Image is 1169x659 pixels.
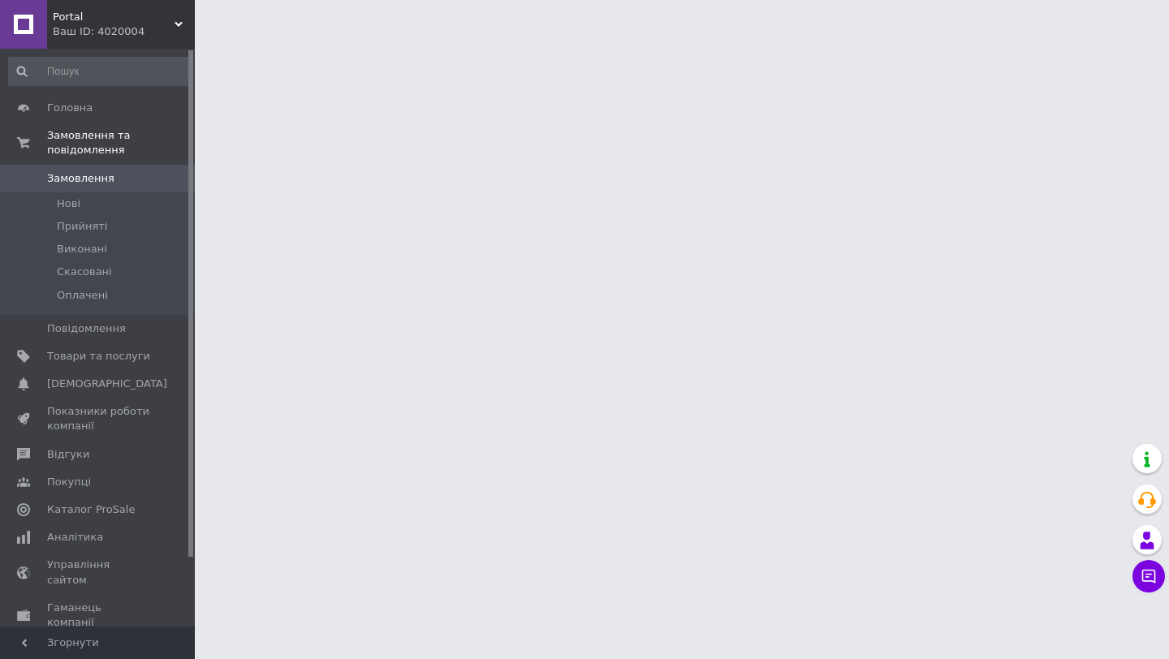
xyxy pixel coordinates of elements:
[47,377,167,391] span: [DEMOGRAPHIC_DATA]
[53,24,195,39] div: Ваш ID: 4020004
[47,128,195,157] span: Замовлення та повідомлення
[47,601,150,630] span: Гаманець компанії
[57,242,107,256] span: Виконані
[47,171,114,186] span: Замовлення
[57,288,108,303] span: Оплачені
[47,101,93,115] span: Головна
[47,558,150,587] span: Управління сайтом
[57,196,80,211] span: Нові
[47,349,150,364] span: Товари та послуги
[57,265,112,279] span: Скасовані
[47,475,91,489] span: Покупці
[47,447,89,462] span: Відгуки
[1132,560,1165,592] button: Чат з покупцем
[8,57,192,86] input: Пошук
[47,404,150,433] span: Показники роботи компанії
[47,321,126,336] span: Повідомлення
[47,530,103,545] span: Аналітика
[57,219,107,234] span: Прийняті
[53,10,175,24] span: Portal
[47,502,135,517] span: Каталог ProSale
